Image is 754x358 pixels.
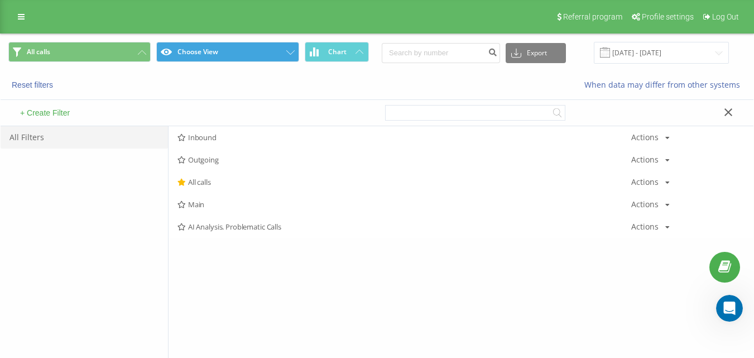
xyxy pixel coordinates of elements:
button: Close [721,107,737,119]
button: Choose View [156,42,299,62]
span: Main [177,201,631,208]
span: Допомога [166,258,206,266]
div: [PERSON_NAME] [40,216,104,227]
button: Напишіть нам повідомлення [30,196,194,218]
img: Profile image for Artur [13,204,35,227]
button: Reset filters [8,80,59,90]
img: Profile image for Serhii [13,122,35,144]
span: Оцініть бесіду [40,122,98,131]
img: Profile image for Yuliia [13,163,35,185]
input: Search by number [382,43,500,63]
button: Export [506,43,566,63]
span: AI Analysis. Problematic Calls [177,223,631,231]
div: Actions [631,223,659,231]
span: Profile settings [642,12,694,21]
div: Actions [631,133,659,141]
span: Головна [20,258,54,266]
span: Referral program [563,12,622,21]
div: Actions [631,201,659,208]
div: Yuliia [40,174,60,186]
button: Повідомлення [74,230,148,275]
div: Oleksandr [40,50,79,62]
span: Гарного дня! [40,164,94,173]
h1: Повідомлення [69,5,156,24]
a: When data may differ from other systems [584,79,746,90]
span: Outgoing [177,156,631,164]
div: All Filters [1,126,168,149]
div: Actions [631,178,659,186]
div: Yuliia [40,92,60,103]
iframe: Intercom live chat [716,295,743,322]
span: Chart [328,48,347,56]
div: Serhii [40,133,62,145]
div: • 2 тиж. тому [64,133,118,145]
span: Inbound [177,133,631,141]
button: Chart [305,42,369,62]
div: • 12 тиж. тому [107,216,165,227]
div: Закрити [196,4,216,25]
button: All calls [8,42,151,62]
div: Actions [631,156,659,164]
button: + Create Filter [17,108,73,118]
div: • 2 год. тому [81,50,133,62]
img: Profile image for Oleksandr [13,39,35,61]
img: Profile image for Yuliia [13,80,35,103]
span: All calls [177,178,631,186]
span: Log Out [712,12,739,21]
div: • 11 тиж. тому [62,174,121,186]
span: All calls [27,47,50,56]
div: • 1 тиж. тому [62,92,116,103]
span: Повідомлення [79,258,143,266]
button: Допомога [149,230,223,275]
